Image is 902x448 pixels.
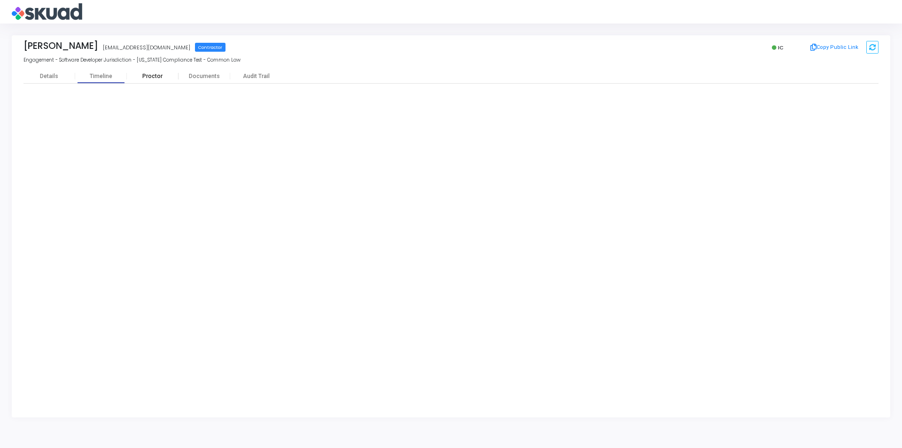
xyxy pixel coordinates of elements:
[23,40,98,51] div: [PERSON_NAME]
[808,40,862,55] button: Copy Public Link
[179,73,230,80] div: Documents
[195,43,225,52] span: Contractor
[102,57,104,63] span: |
[103,44,190,52] div: [EMAIL_ADDRESS][DOMAIN_NAME]
[12,2,82,21] img: logo
[40,73,58,80] div: Details
[162,57,163,63] span: |
[23,57,879,64] div: Engagement - Software Developer Jurisdiction - [US_STATE] Compliance Test - Common Law
[127,73,179,80] div: Proctor
[230,73,282,80] div: Audit Trail
[778,44,784,51] span: IC
[90,73,112,80] div: Timeline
